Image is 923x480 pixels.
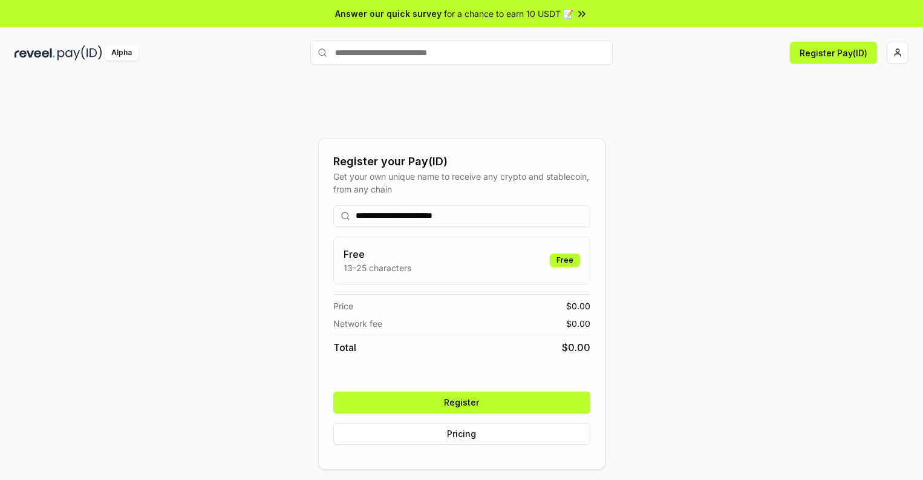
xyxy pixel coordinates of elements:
[790,42,877,64] button: Register Pay(ID)
[444,7,573,20] span: for a chance to earn 10 USDT 📝
[566,300,590,312] span: $ 0.00
[333,170,590,196] div: Get your own unique name to receive any crypto and stablecoin, from any chain
[566,317,590,330] span: $ 0.00
[333,300,353,312] span: Price
[333,392,590,413] button: Register
[344,247,411,261] h3: Free
[550,254,580,267] div: Free
[105,45,139,61] div: Alpha
[344,261,411,274] p: 13-25 characters
[15,45,55,61] img: reveel_dark
[333,340,356,355] span: Total
[333,153,590,170] div: Register your Pay(ID)
[333,423,590,445] button: Pricing
[335,7,442,20] span: Answer our quick survey
[333,317,382,330] span: Network fee
[57,45,102,61] img: pay_id
[562,340,590,355] span: $ 0.00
